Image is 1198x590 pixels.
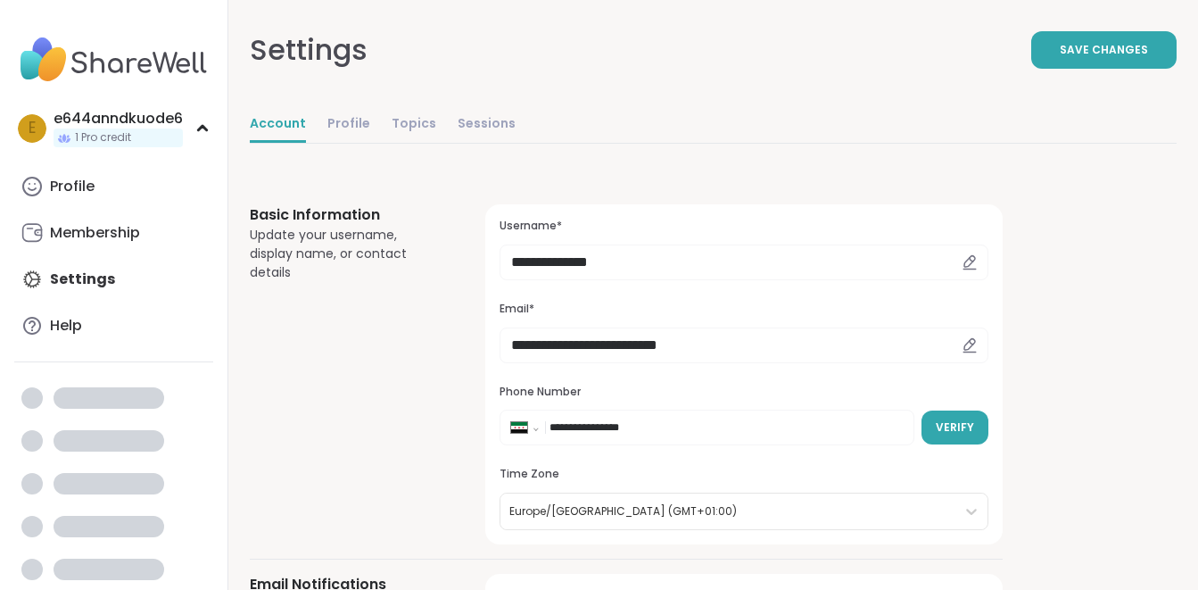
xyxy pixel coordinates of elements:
[14,304,213,347] a: Help
[500,302,988,317] h3: Email*
[936,420,974,436] span: Verify
[921,411,988,445] button: Verify
[250,107,306,143] a: Account
[250,226,442,282] div: Update your username, display name, or contact details
[1060,42,1148,58] span: Save Changes
[29,117,36,140] span: e
[392,107,436,143] a: Topics
[14,212,213,254] a: Membership
[14,29,213,91] img: ShareWell Nav Logo
[458,107,516,143] a: Sessions
[250,204,442,226] h3: Basic Information
[327,107,370,143] a: Profile
[50,316,82,336] div: Help
[54,109,183,129] div: e644anndkuode6
[50,223,140,243] div: Membership
[14,165,213,208] a: Profile
[50,177,95,196] div: Profile
[250,29,368,71] div: Settings
[500,385,988,400] h3: Phone Number
[500,467,988,482] h3: Time Zone
[500,219,988,234] h3: Username*
[75,130,131,145] span: 1 Pro credit
[1031,31,1177,69] button: Save Changes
